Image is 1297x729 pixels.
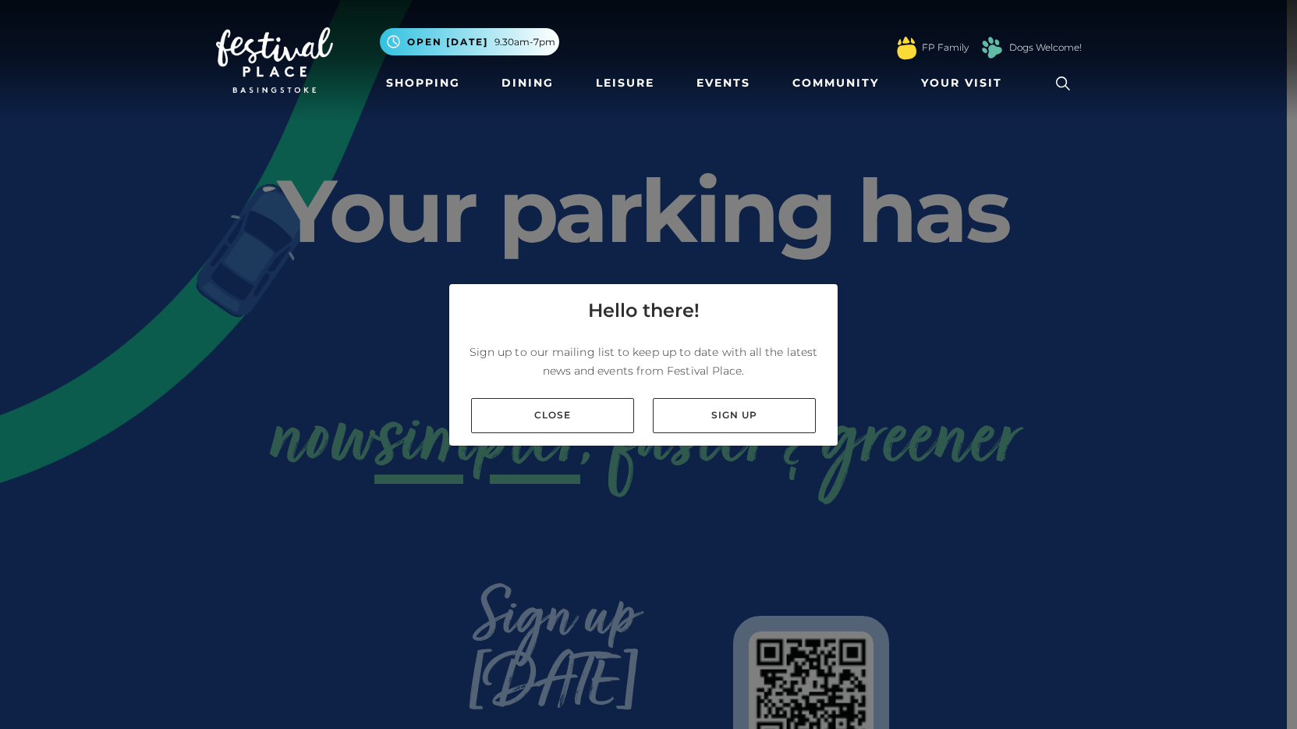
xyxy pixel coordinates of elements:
[471,398,634,433] a: Close
[380,69,466,98] a: Shopping
[690,69,757,98] a: Events
[494,35,555,49] span: 9.30am-7pm
[407,35,488,49] span: Open [DATE]
[786,69,885,98] a: Community
[588,297,700,325] h4: Hello there!
[653,398,816,433] a: Sign up
[495,69,560,98] a: Dining
[462,343,825,380] p: Sign up to our mailing list to keep up to date with all the latest news and events from Festival ...
[922,41,969,55] a: FP Family
[590,69,661,98] a: Leisure
[216,27,333,93] img: Festival Place Logo
[1009,41,1082,55] a: Dogs Welcome!
[380,28,559,55] button: Open [DATE] 9.30am-7pm
[915,69,1016,98] a: Your Visit
[921,75,1002,91] span: Your Visit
